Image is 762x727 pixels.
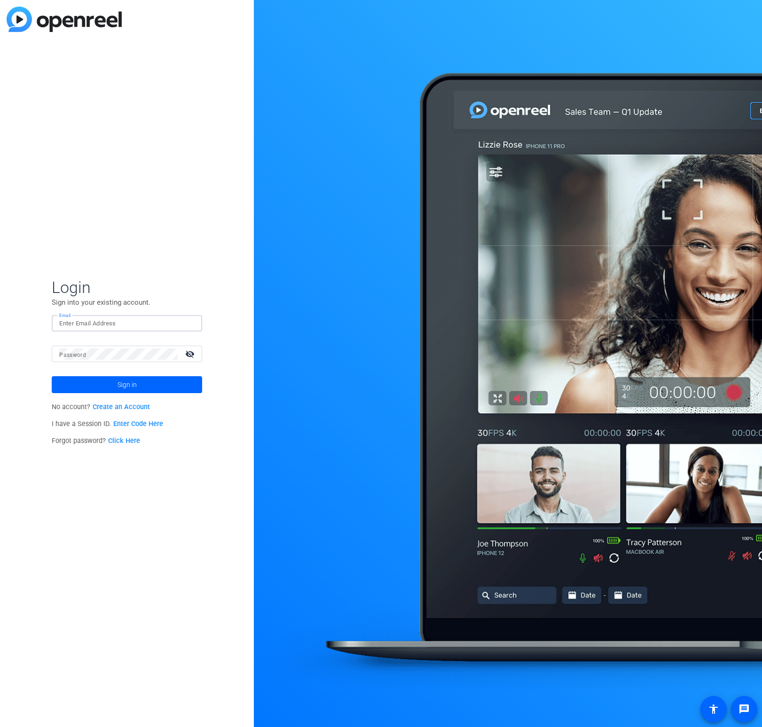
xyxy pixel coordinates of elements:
[59,318,195,329] input: Enter Email Address
[7,7,122,32] img: blue-gradient.svg
[52,376,202,393] button: Sign in
[118,373,137,396] span: Sign in
[52,297,202,308] p: Sign into your existing account.
[108,437,140,445] a: Click Here
[180,347,202,361] mat-icon: visibility_off
[52,437,140,445] span: Forgot password?
[52,420,163,428] span: I have a Session ID.
[59,352,86,358] mat-label: Password
[708,703,719,715] mat-icon: accessibility
[113,420,163,428] a: Enter Code Here
[93,403,150,411] a: Create an Account
[52,277,202,297] span: Login
[59,313,71,318] mat-label: Email
[738,703,750,715] mat-icon: message
[52,403,150,411] span: No account?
